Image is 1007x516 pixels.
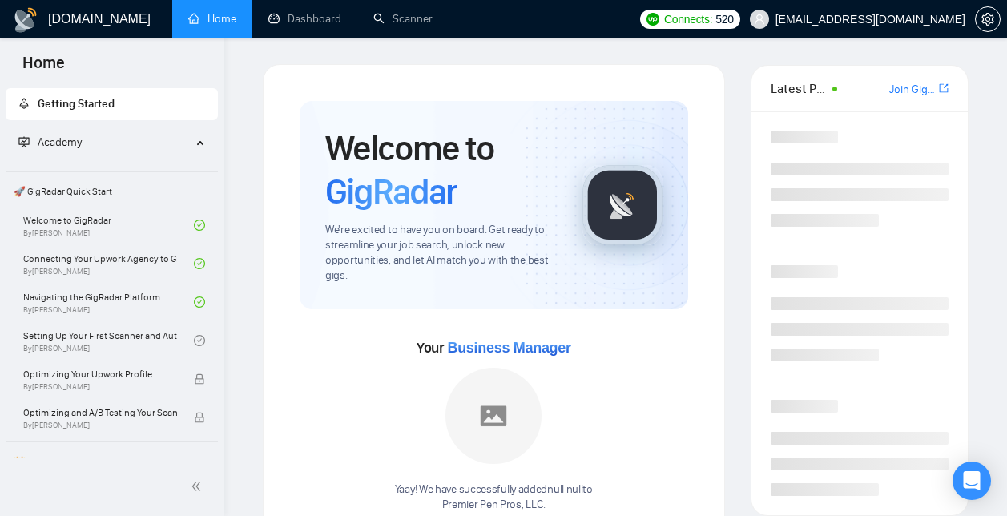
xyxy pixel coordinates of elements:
span: setting [976,13,1000,26]
span: lock [194,373,205,385]
img: logo [13,7,38,33]
span: Getting Started [38,97,115,111]
span: check-circle [194,258,205,269]
span: 520 [715,10,733,28]
span: By [PERSON_NAME] [23,421,177,430]
span: check-circle [194,335,205,346]
span: 🚀 GigRadar Quick Start [7,175,216,208]
span: double-left [191,478,207,494]
span: Academy [38,135,82,149]
span: user [754,14,765,25]
img: gigradar-logo.png [582,165,663,245]
span: check-circle [194,220,205,231]
a: Join GigRadar Slack Community [889,81,936,99]
p: Premier Pen Pros, LLC . [395,498,593,513]
span: Latest Posts from the GigRadar Community [771,79,828,99]
span: Connects: [664,10,712,28]
span: lock [194,412,205,423]
span: check-circle [194,296,205,308]
h1: Welcome to [325,127,557,213]
span: Academy [18,135,82,149]
span: export [939,82,949,95]
span: Business Manager [447,340,570,356]
span: Optimizing and A/B Testing Your Scanner for Better Results [23,405,177,421]
a: homeHome [188,12,236,26]
a: dashboardDashboard [268,12,341,26]
a: Connecting Your Upwork Agency to GigRadarBy[PERSON_NAME] [23,246,194,281]
a: export [939,81,949,96]
a: Navigating the GigRadar PlatformBy[PERSON_NAME] [23,284,194,320]
div: Yaay! We have successfully added null null to [395,482,593,513]
span: GigRadar [325,170,457,213]
span: Home [10,51,78,85]
li: Getting Started [6,88,218,120]
span: Your [417,339,571,357]
span: fund-projection-screen [18,136,30,147]
span: By [PERSON_NAME] [23,382,177,392]
a: Welcome to GigRadarBy[PERSON_NAME] [23,208,194,243]
span: rocket [18,98,30,109]
span: We're excited to have you on board. Get ready to streamline your job search, unlock new opportuni... [325,223,557,284]
img: upwork-logo.png [646,13,659,26]
button: setting [975,6,1001,32]
img: placeholder.png [445,368,542,464]
span: Optimizing Your Upwork Profile [23,366,177,382]
a: setting [975,13,1001,26]
div: Open Intercom Messenger [953,462,991,500]
a: Setting Up Your First Scanner and Auto-BidderBy[PERSON_NAME] [23,323,194,358]
a: searchScanner [373,12,433,26]
span: 👑 Agency Success with GigRadar [7,445,216,478]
